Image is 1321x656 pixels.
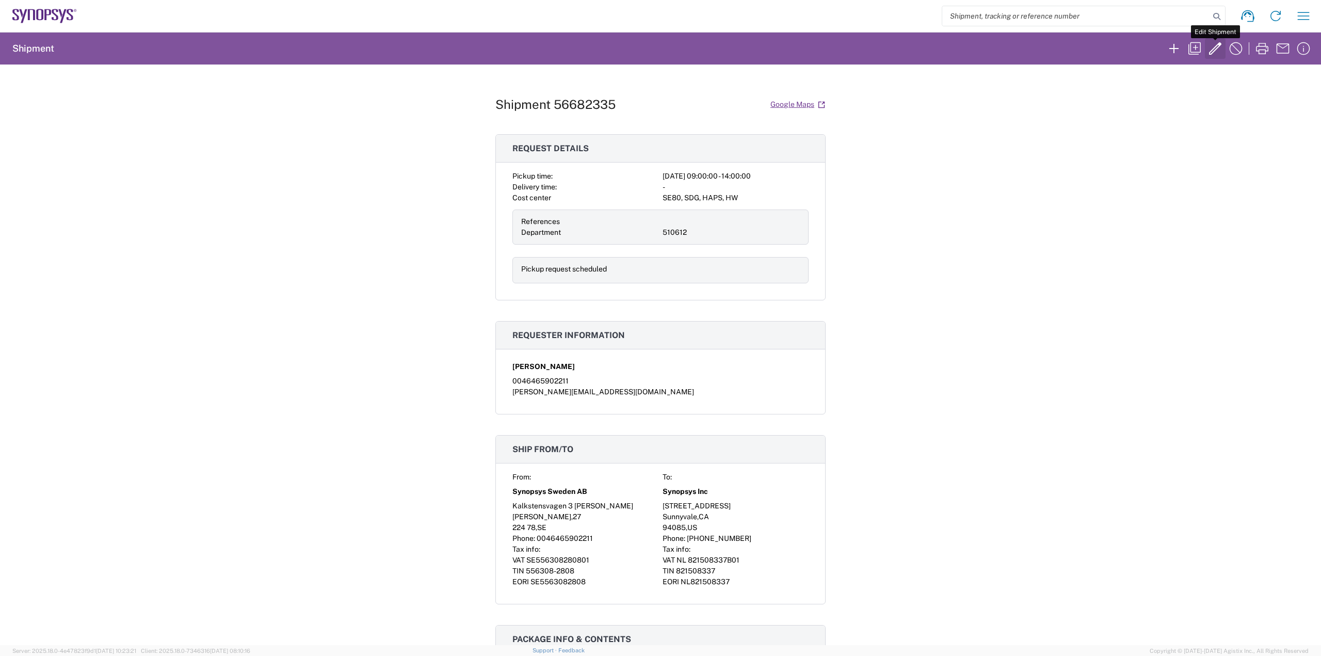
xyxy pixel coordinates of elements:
[12,648,136,654] span: Server: 2025.18.0-4e47823f9d1
[512,567,524,575] span: TIN
[512,444,573,454] span: Ship from/to
[663,556,675,564] span: VAT
[681,578,730,586] span: NL821508337
[533,647,558,653] a: Support
[663,523,686,532] span: 94085
[512,578,529,586] span: EORI
[530,578,586,586] span: SE5563082808
[512,143,589,153] span: Request details
[512,330,625,340] span: Requester information
[512,556,525,564] span: VAT
[663,227,800,238] div: 510612
[521,217,560,226] span: References
[12,42,54,55] h2: Shipment
[663,486,708,497] span: Synopsys Inc
[1150,646,1309,655] span: Copyright © [DATE]-[DATE] Agistix Inc., All Rights Reserved
[663,567,674,575] span: TIN
[687,523,697,532] span: US
[699,513,709,521] span: CA
[663,545,690,553] span: Tax info:
[512,634,631,644] span: Package info & contents
[663,171,809,182] div: [DATE] 09:00:00 - 14:00:00
[697,513,699,521] span: ,
[663,534,685,542] span: Phone:
[512,501,658,511] div: Kalkstensvagen 3 [PERSON_NAME]
[512,361,575,372] span: [PERSON_NAME]
[96,648,136,654] span: [DATE] 10:23:21
[141,648,250,654] span: Client: 2025.18.0-7346316
[536,523,537,532] span: ,
[770,95,826,114] a: Google Maps
[676,556,739,564] span: NL 821508337B01
[521,227,658,238] div: Department
[210,648,250,654] span: [DATE] 08:10:16
[512,183,557,191] span: Delivery time:
[526,556,589,564] span: SE556308280801
[512,387,809,397] div: [PERSON_NAME][EMAIL_ADDRESS][DOMAIN_NAME]
[512,534,535,542] span: Phone:
[663,473,672,481] span: To:
[537,534,593,542] span: 0046465902211
[512,486,587,497] span: Synopsys Sweden AB
[512,473,531,481] span: From:
[663,513,697,521] span: Sunnyvale
[512,545,540,553] span: Tax info:
[537,523,546,532] span: SE
[495,97,616,112] h1: Shipment 56682335
[686,523,687,532] span: ,
[526,567,574,575] span: 556308-2808
[512,194,551,202] span: Cost center
[512,376,809,387] div: 0046465902211
[558,647,585,653] a: Feedback
[942,6,1210,26] input: Shipment, tracking or reference number
[663,182,809,193] div: -
[521,265,607,273] span: Pickup request scheduled
[512,172,553,180] span: Pickup time:
[663,501,809,511] div: [STREET_ADDRESS]
[687,534,751,542] span: [PHONE_NUMBER]
[573,513,581,521] span: 27
[512,513,571,521] span: [PERSON_NAME]
[676,567,715,575] span: 821508337
[663,578,679,586] span: EORI
[663,193,809,203] div: SE80, SDG, HAPS, HW
[571,513,573,521] span: ,
[512,523,536,532] span: 224 78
